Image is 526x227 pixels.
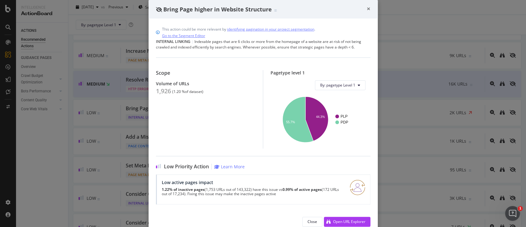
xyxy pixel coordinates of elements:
div: Open URL Explorer [333,219,365,224]
div: Volume of URLs [156,81,255,86]
div: Learn More [221,164,245,170]
div: Indexable pages that are 6 clicks or more from the homepage of a website are at risk of not being... [156,39,370,50]
button: By: pagetype Level 1 [315,80,365,90]
span: Low Priority Action [164,164,209,170]
div: eye-slash [156,7,162,12]
strong: 1.22% of inactive pages [162,187,205,192]
div: 1,926 [156,87,171,95]
a: Learn More [214,164,245,170]
strong: 0.99% of active pages [283,187,322,192]
div: info banner [156,26,370,39]
button: Open URL Explorer [324,217,370,227]
div: ( 1.20 % of dataset ) [172,90,203,94]
span: × [367,4,370,13]
div: Pagetype level 1 [271,70,370,75]
p: (1,753 URLs out of 143,322) have this issue vs (172 URLs out of 17,234). Fixing this issue may ma... [162,187,342,196]
span: 1 [518,206,523,211]
span: By: pagetype Level 1 [320,82,355,88]
text: PLP [340,114,348,119]
div: This action could be more relevant by . [162,26,315,39]
text: 44.3% [316,115,324,119]
button: Close [302,217,322,227]
a: identifying pagination in your project segmentation [227,26,314,32]
div: Low active pages impact [162,180,342,185]
span: Internal Linking [156,39,190,44]
div: Close [308,219,317,224]
span: | [191,39,194,44]
img: RO06QsNG.png [350,180,365,195]
a: Go to the Segment Editor [162,32,205,39]
text: PDP [340,120,348,124]
svg: A chart. [275,95,365,144]
text: 55.7% [286,120,295,124]
img: Equal [274,10,277,11]
div: Scope [156,70,255,76]
span: Bring Page higher in Website Structure [163,6,272,13]
iframe: Intercom live chat [505,206,520,221]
